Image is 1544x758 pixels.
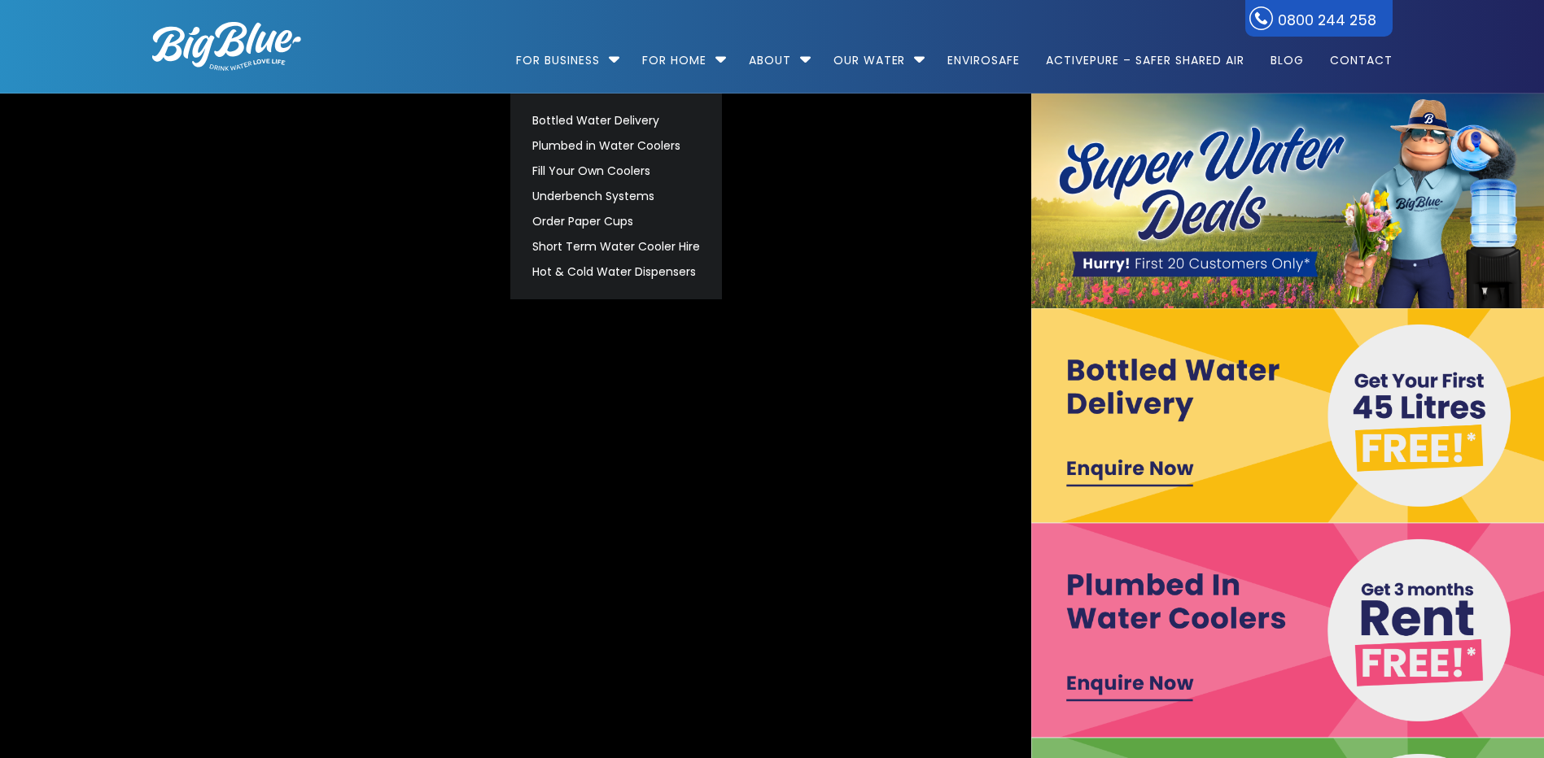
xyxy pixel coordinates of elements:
a: Underbench Systems [525,184,707,209]
a: Bottled Water Delivery [525,108,707,133]
a: Plumbed in Water Coolers [525,133,707,159]
img: logo [152,22,301,71]
a: Fill Your Own Coolers [525,159,707,184]
a: Order Paper Cups [525,209,707,234]
a: Short Term Water Cooler Hire [525,234,707,259]
a: Hot & Cold Water Dispensers [525,259,707,285]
